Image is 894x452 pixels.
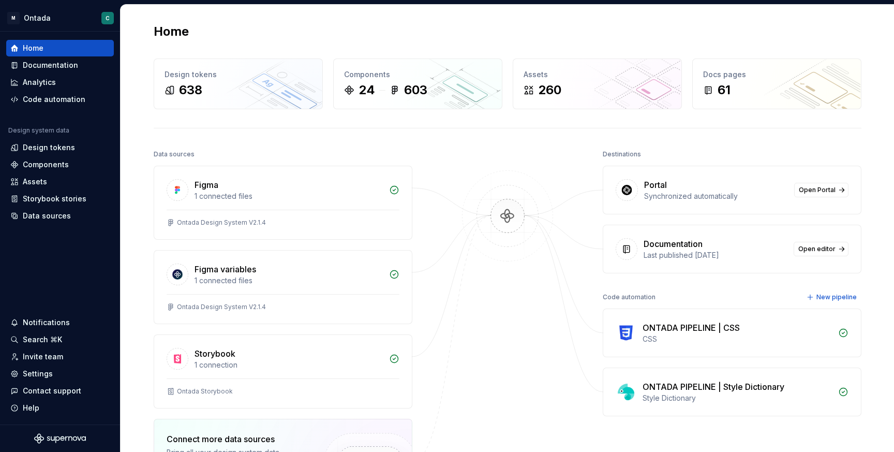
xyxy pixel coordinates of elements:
a: Figma variables1 connected filesOntada Design System V2.1.4 [154,250,412,324]
div: Notifications [23,317,70,328]
div: 61 [718,82,731,98]
div: Assets [23,177,47,187]
div: Code automation [603,290,655,304]
div: Ontada [24,13,51,23]
button: Contact support [6,383,114,399]
div: Design tokens [165,69,312,80]
div: Analytics [23,77,56,88]
div: ONTADA PIPELINE | CSS [643,322,740,334]
div: Last published [DATE] [644,250,787,260]
div: Assets [524,69,671,80]
div: Components [23,159,69,170]
div: M [7,12,20,24]
div: 260 [538,82,561,98]
div: Synchronized automatically [644,191,788,201]
div: Documentation [644,238,703,250]
span: Open Portal [799,186,836,194]
div: Docs pages [703,69,851,80]
div: 1 connection [195,360,383,370]
a: Code automation [6,91,114,108]
a: Analytics [6,74,114,91]
div: ONTADA PIPELINE | Style Dictionary [643,381,784,393]
a: Assets [6,173,114,190]
a: Open Portal [794,183,848,197]
div: Documentation [23,60,78,70]
a: Home [6,40,114,56]
div: Style Dictionary [643,393,832,403]
div: Connect more data sources [167,433,306,445]
div: 603 [404,82,427,98]
span: Open editor [798,245,836,253]
div: Invite team [23,352,63,362]
div: Ontada Storybook [177,387,233,396]
a: Settings [6,366,114,382]
div: Storybook [195,347,235,360]
span: New pipeline [816,293,857,301]
div: 24 [359,82,375,98]
a: Design tokens638 [154,59,323,109]
div: Home [23,43,43,53]
a: Components24603 [333,59,502,109]
div: Code automation [23,94,85,105]
div: 1 connected files [195,191,383,201]
a: Components [6,156,114,173]
button: Search ⌘K [6,331,114,348]
div: Figma [195,179,218,191]
a: Open editor [794,242,848,256]
div: Ontada Design System V2.1.4 [177,218,266,227]
button: MOntadaC [2,7,118,29]
div: C [106,14,110,22]
button: Help [6,400,114,416]
div: Figma variables [195,263,256,275]
a: Design tokens [6,139,114,156]
a: Data sources [6,208,114,224]
div: Contact support [23,386,81,396]
div: Help [23,403,39,413]
div: Design tokens [23,142,75,153]
div: Ontada Design System V2.1.4 [177,303,266,311]
a: Figma1 connected filesOntada Design System V2.1.4 [154,166,412,240]
a: Assets260 [513,59,682,109]
h2: Home [154,23,189,40]
div: 638 [179,82,202,98]
svg: Supernova Logo [34,433,86,444]
div: Storybook stories [23,194,86,204]
div: Search ⌘K [23,334,62,345]
div: CSS [643,334,832,344]
div: Destinations [603,147,641,162]
div: Data sources [23,211,71,221]
div: Data sources [154,147,195,162]
a: Documentation [6,57,114,74]
a: Invite team [6,348,114,365]
a: Docs pages61 [692,59,861,109]
a: Storybook1 connectionOntada Storybook [154,334,412,409]
a: Storybook stories [6,191,114,207]
button: Notifications [6,314,114,331]
div: Design system data [8,126,69,135]
div: 1 connected files [195,275,383,286]
div: Portal [644,179,667,191]
div: Settings [23,369,53,379]
div: Components [344,69,491,80]
button: New pipeline [803,290,861,304]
